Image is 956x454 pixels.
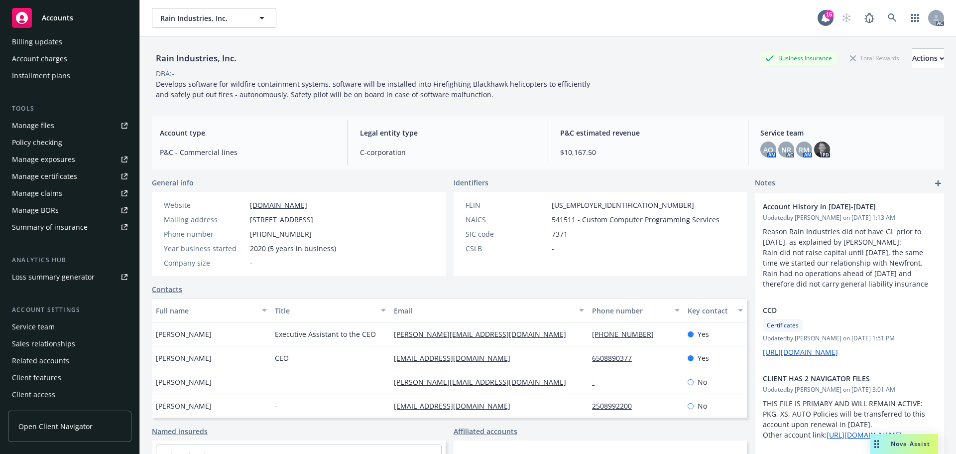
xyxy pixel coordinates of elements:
button: Rain Industries, Inc. [152,8,276,28]
div: Year business started [164,243,246,254]
span: Account History in [DATE]-[DATE] [763,201,910,212]
span: CCD [763,305,910,315]
a: [URL][DOMAIN_NAME] [763,347,838,357]
a: Manage exposures [8,151,131,167]
div: Account History in [DATE]-[DATE]Updatedby [PERSON_NAME] on [DATE] 1:13 AMReason Rain Industries d... [755,193,944,297]
span: - [275,377,277,387]
img: photo [814,142,830,157]
span: Updated by [PERSON_NAME] on [DATE] 3:01 AM [763,385,936,394]
span: Yes [698,353,709,363]
div: Phone number [164,229,246,239]
div: FEIN [466,200,548,210]
a: [EMAIL_ADDRESS][DOMAIN_NAME] [394,401,518,411]
a: Accounts [8,4,131,32]
div: Actions [912,49,944,68]
button: Key contact [684,299,747,322]
div: Account charges [12,51,67,67]
div: DBA: - [156,68,174,79]
div: Rain Industries, Inc. [152,52,240,65]
div: Phone number [592,305,668,316]
a: 6508890377 [592,353,640,363]
a: Affiliated accounts [454,426,517,437]
a: Client access [8,387,131,403]
a: Report a Bug [859,8,879,28]
span: Accounts [42,14,73,22]
span: 541511 - Custom Computer Programming Services [552,214,719,225]
a: Related accounts [8,353,131,369]
div: Drag to move [870,434,883,454]
span: 7371 [552,229,568,239]
a: Manage BORs [8,202,131,218]
span: [STREET_ADDRESS] [250,214,313,225]
span: [PERSON_NAME] [156,353,212,363]
span: Service team [760,128,936,138]
span: $10,167.50 [560,147,736,157]
span: 2020 (5 years in business) [250,243,336,254]
div: Full name [156,305,256,316]
a: Contacts [152,284,182,295]
span: [PERSON_NAME] [156,401,212,411]
a: ‪[PHONE_NUMBER]‬ [592,329,662,339]
div: Analytics hub [8,255,131,265]
p: Reason Rain Industries did not have GL prior to [DATE], as explained by [PERSON_NAME]: Rain did n... [763,226,936,289]
div: Related accounts [12,353,69,369]
div: Manage BORs [12,202,59,218]
div: NAICS [466,214,548,225]
div: Billing updates [12,34,62,50]
span: Rain Industries, Inc. [160,13,246,23]
div: Key contact [688,305,732,316]
span: Open Client Navigator [18,421,93,432]
a: [PERSON_NAME][EMAIL_ADDRESS][DOMAIN_NAME] [394,377,574,387]
span: Account type [160,128,336,138]
div: Account settings [8,305,131,315]
div: Loss summary generator [12,269,95,285]
a: [DOMAIN_NAME] [250,200,307,210]
a: Policy checking [8,135,131,151]
a: [PERSON_NAME][EMAIL_ADDRESS][DOMAIN_NAME] [394,329,574,339]
span: Legal entity type [360,128,536,138]
span: Nova Assist [891,440,930,448]
a: [EMAIL_ADDRESS][DOMAIN_NAME] [394,353,518,363]
span: Yes [698,329,709,339]
a: 2508992200 [592,401,640,411]
a: Switch app [905,8,925,28]
button: Title [271,299,390,322]
span: P&C estimated revenue [560,128,736,138]
a: Search [882,8,902,28]
button: Full name [152,299,271,322]
div: Mailing address [164,214,246,225]
span: - [552,243,554,254]
span: CEO [275,353,289,363]
button: Phone number [588,299,683,322]
span: - [250,258,252,268]
div: Business Insurance [760,52,837,64]
span: RM [799,145,810,155]
span: CLIENT HAS 2 NAVIGATOR FILES [763,373,910,384]
a: Manage certificates [8,168,131,184]
div: 15 [825,10,834,19]
div: Company size [164,258,246,268]
p: THIS FILE IS PRIMARY AND WILL REMAIN ACTIVE: PKG, XS, AUTO Policies will be transferred to this a... [763,398,936,440]
span: Updated by [PERSON_NAME] on [DATE] 1:13 AM [763,213,936,222]
a: Named insureds [152,426,208,437]
span: No [698,401,707,411]
div: Client access [12,387,55,403]
a: Summary of insurance [8,219,131,235]
span: General info [152,177,194,188]
a: Manage claims [8,185,131,201]
a: Account charges [8,51,131,67]
span: [US_EMPLOYER_IDENTIFICATION_NUMBER] [552,200,694,210]
div: Service team [12,319,55,335]
a: - [592,377,602,387]
span: No [698,377,707,387]
div: Email [394,305,573,316]
span: NR [781,145,791,155]
span: P&C - Commercial lines [160,147,336,157]
a: Sales relationships [8,336,131,352]
span: Certificates [767,321,799,330]
div: Policy checking [12,135,62,151]
span: Executive Assistant to the CEO [275,329,376,339]
div: Sales relationships [12,336,75,352]
div: CCDCertificatesUpdatedby [PERSON_NAME] on [DATE] 1:51 PM[URL][DOMAIN_NAME] [755,297,944,365]
div: Website [164,200,246,210]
